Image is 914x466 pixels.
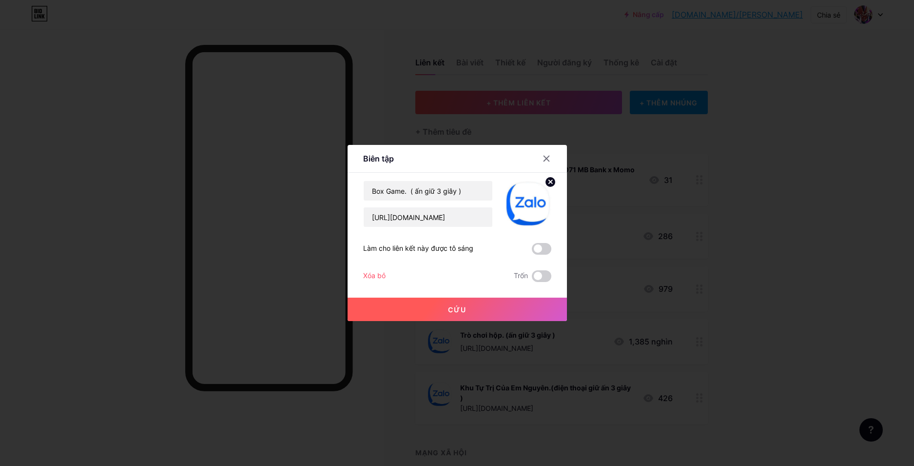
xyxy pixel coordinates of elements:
[363,271,386,280] font: Xóa bỏ
[364,181,492,201] input: Tiêu đề
[364,207,492,227] input: URL
[363,154,394,163] font: Biên tập
[348,298,567,321] button: Cứu
[363,244,473,252] font: Làm cho liên kết này được tô sáng
[505,181,551,227] img: liên kết_hình thu nhỏ
[448,305,467,314] font: Cứu
[514,271,528,280] font: Trốn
